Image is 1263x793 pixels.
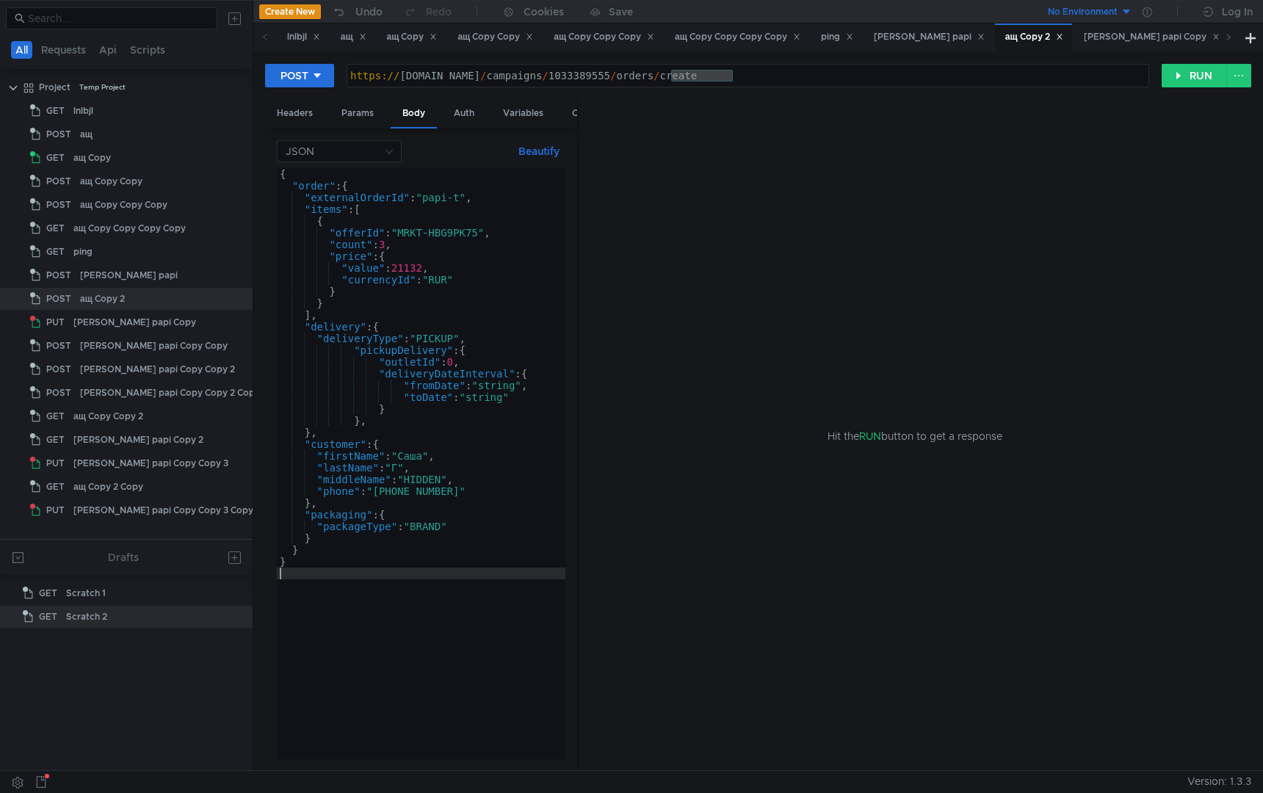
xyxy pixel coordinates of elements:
[524,3,564,21] div: Cookies
[387,29,438,45] div: ащ Copy
[609,7,633,17] div: Save
[874,29,985,45] div: [PERSON_NAME] papi
[108,548,139,566] div: Drafts
[46,288,71,310] span: POST
[259,4,321,19] button: Create New
[46,405,65,427] span: GET
[1005,29,1063,45] div: ащ Copy 2
[73,147,111,169] div: ащ Copy
[73,241,93,263] div: ping
[281,68,308,84] div: POST
[73,217,186,239] div: ащ Copy Copy Copy Copy
[73,405,143,427] div: ащ Copy Copy 2
[39,606,57,628] span: GET
[828,428,1002,444] span: Hit the button to get a response
[39,582,57,604] span: GET
[426,3,452,21] div: Redo
[66,582,106,604] div: Scratch 1
[73,499,253,521] div: [PERSON_NAME] papi Copy Copy 3 Copy
[37,41,90,59] button: Requests
[560,100,609,127] div: Other
[554,29,654,45] div: ащ Copy Copy Copy
[821,29,853,45] div: ping
[46,123,71,145] span: POST
[80,123,93,145] div: ащ
[46,170,71,192] span: POST
[73,100,93,122] div: lnlbjl
[265,64,334,87] button: POST
[95,41,121,59] button: Api
[46,264,71,286] span: POST
[39,76,70,98] div: Project
[46,147,65,169] span: GET
[513,142,565,160] button: Beautify
[80,335,228,357] div: [PERSON_NAME] papi Copy Copy
[46,358,71,380] span: POST
[46,499,65,521] span: PUT
[11,41,32,59] button: All
[1162,64,1227,87] button: RUN
[80,264,178,286] div: [PERSON_NAME] papi
[46,476,65,498] span: GET
[80,382,260,404] div: [PERSON_NAME] papi Copy Copy 2 Copy
[79,76,126,98] div: Temp Project
[265,100,325,127] div: Headers
[46,194,71,216] span: POST
[1187,771,1251,792] span: Version: 1.3.3
[341,29,366,45] div: ащ
[391,100,437,128] div: Body
[1222,3,1253,21] div: Log In
[393,1,462,23] button: Redo
[46,241,65,263] span: GET
[46,100,65,122] span: GET
[330,100,386,127] div: Params
[73,311,196,333] div: [PERSON_NAME] papi Copy
[46,452,65,474] span: PUT
[80,288,125,310] div: ащ Copy 2
[457,29,533,45] div: ащ Copy Copy
[73,429,203,451] div: [PERSON_NAME] papi Copy 2
[675,29,800,45] div: ащ Copy Copy Copy Copy
[46,311,65,333] span: PUT
[46,382,71,404] span: POST
[80,194,167,216] div: ащ Copy Copy Copy
[80,170,142,192] div: ащ Copy Copy
[859,430,881,443] span: RUN
[442,100,486,127] div: Auth
[28,10,209,26] input: Search...
[1048,5,1118,19] div: No Environment
[46,217,65,239] span: GET
[321,1,393,23] button: Undo
[46,335,71,357] span: POST
[80,358,235,380] div: [PERSON_NAME] papi Copy Copy 2
[1084,29,1220,45] div: [PERSON_NAME] papi Copy
[66,606,107,628] div: Scratch 2
[287,29,320,45] div: lnlbjl
[126,41,170,59] button: Scripts
[73,476,143,498] div: ащ Copy 2 Copy
[46,429,65,451] span: GET
[491,100,555,127] div: Variables
[355,3,383,21] div: Undo
[73,452,228,474] div: [PERSON_NAME] papi Copy Copy 3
